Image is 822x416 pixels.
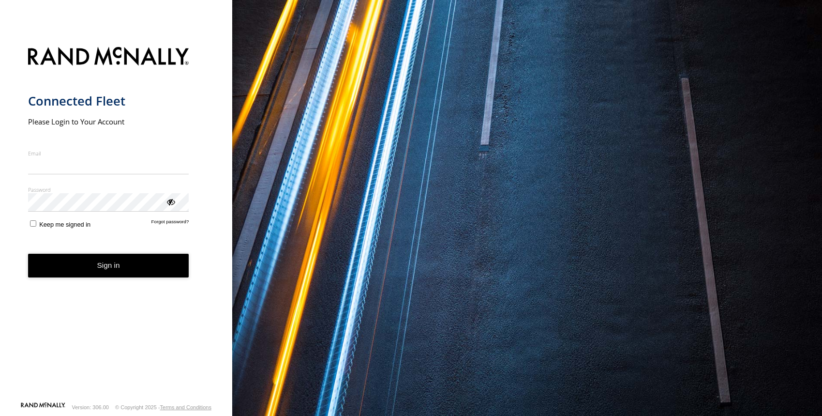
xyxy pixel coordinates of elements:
a: Visit our Website [21,402,65,412]
span: Keep me signed in [39,221,90,228]
label: Password [28,186,189,193]
h2: Please Login to Your Account [28,117,189,126]
a: Forgot password? [151,219,189,228]
div: © Copyright 2025 - [115,404,211,410]
h1: Connected Fleet [28,93,189,109]
div: ViewPassword [165,197,175,206]
form: main [28,41,205,401]
a: Terms and Conditions [160,404,211,410]
img: Rand McNally [28,45,189,70]
div: Version: 306.00 [72,404,109,410]
input: Keep me signed in [30,220,36,227]
label: Email [28,150,189,157]
button: Sign in [28,254,189,277]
